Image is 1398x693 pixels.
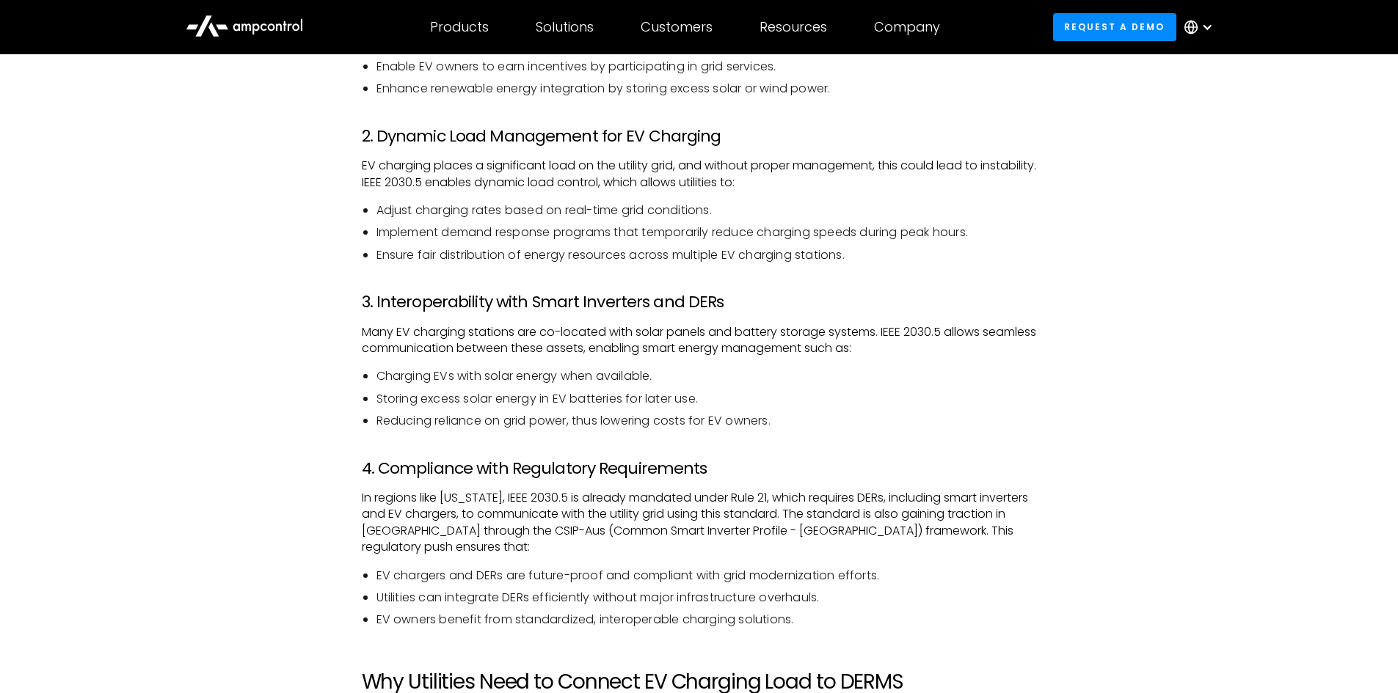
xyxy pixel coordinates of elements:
[536,19,594,35] div: Solutions
[641,19,713,35] div: Customers
[376,612,1037,628] li: EV owners benefit from standardized, interoperable charging solutions.
[376,202,1037,219] li: Adjust charging rates based on real-time grid conditions.
[376,391,1037,407] li: Storing excess solar energy in EV batteries for later use.
[430,19,489,35] div: Products
[376,247,1037,263] li: Ensure fair distribution of energy resources across multiple EV charging stations.
[376,590,1037,606] li: Utilities can integrate DERs efficiently without major infrastructure overhauls.
[362,324,1037,357] p: Many EV charging stations are co-located with solar panels and battery storage systems. IEEE 2030...
[760,19,827,35] div: Resources
[376,59,1037,75] li: Enable EV owners to earn incentives by participating in grid services.
[362,293,1037,312] h3: 3. Interoperability with Smart Inverters and DERs
[376,224,1037,241] li: Implement demand response programs that temporarily reduce charging speeds during peak hours.
[376,413,1037,429] li: Reducing reliance on grid power, thus lowering costs for EV owners.
[874,19,940,35] div: Company
[376,81,1037,97] li: Enhance renewable energy integration by storing excess solar or wind power.
[362,127,1037,146] h3: 2. Dynamic Load Management for EV Charging
[362,459,1037,478] h3: 4. Compliance with Regulatory Requirements
[362,158,1037,191] p: EV charging places a significant load on the utility grid, and without proper management, this co...
[376,568,1037,584] li: EV chargers and DERs are future-proof and compliant with grid modernization efforts.
[376,368,1037,384] li: Charging EVs with solar energy when available.
[1053,13,1176,40] a: Request a demo
[362,490,1037,556] p: In regions like [US_STATE], IEEE 2030.5 is already mandated under Rule 21, which requires DERs, i...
